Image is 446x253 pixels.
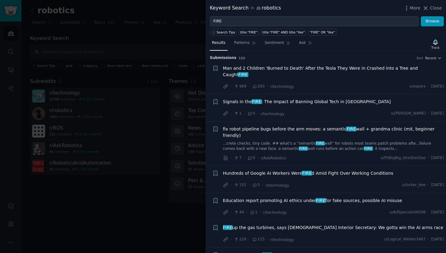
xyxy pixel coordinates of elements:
span: up the gas turbines, says [DEMOGRAPHIC_DATA] Interior Secretary: We gotta win the AI arms race [223,224,444,231]
button: Track [429,38,442,51]
span: u/esporx [409,84,426,89]
span: fix robot pipeline bugs before the arm moves: a semantic wall + grandma clinic (mit, beginner fri... [223,126,444,139]
span: 293 [252,84,265,89]
span: Sentiment [265,40,284,46]
span: Patterns [234,40,249,46]
span: · [428,155,429,161]
div: title:"FIRE" AND title:"like" [262,30,305,34]
span: · [244,155,245,161]
span: · [262,182,263,189]
a: Man and 2 Children 'Burned to Death' After the Tesla They Were in Crashed into a Tree and CaughtFIRE [223,65,444,78]
span: r/technology [270,238,294,242]
a: title:"FIRE" AND title:"like" [261,29,306,36]
button: Browse [421,16,444,27]
a: Patterns [232,38,258,51]
span: FIRE [238,72,248,77]
span: · [428,210,429,215]
button: Search Tips [210,29,236,36]
span: u/AdSpecialist6598 [390,210,426,215]
span: r/technology [261,112,284,116]
span: · [428,111,429,116]
span: Signals in the : The Impact of Banning Global Tech in [GEOGRAPHIC_DATA] [223,99,391,105]
a: Ask [297,38,314,51]
span: r/technology [263,210,287,215]
span: Search Tips [217,30,235,34]
span: Ask [299,40,306,46]
span: 5 [252,182,260,188]
span: Submission s [210,55,236,61]
span: Hundreds of Google AI Workers Were d Amid Fight Over Working Conditions [223,170,394,177]
span: in [251,6,254,11]
span: 152 [234,182,246,188]
span: · [257,155,259,161]
span: 7 [234,155,241,161]
span: FIRE [302,171,312,176]
span: · [230,83,232,90]
span: 0 [247,111,255,116]
span: [DATE] [431,84,444,89]
button: More [403,5,421,11]
span: [DATE] [431,237,444,242]
span: · [257,111,259,117]
span: u/PSBigBig_OneStarDao [381,155,426,161]
span: FIRE [346,126,356,131]
span: 0 [247,155,255,161]
span: · [230,155,232,161]
span: · [428,84,429,89]
div: "FIRE" OR "like" [310,30,335,34]
span: · [248,182,250,189]
span: · [244,111,245,117]
a: Signals in theFIRE: The Impact of Banning Global Tech in [GEOGRAPHIC_DATA] [223,99,391,105]
span: · [428,182,429,188]
div: Keyword Search robotics [210,4,281,12]
span: Education report promoting AI ethics under for fake sources, possible AI misuse [223,197,402,204]
a: Hundreds of Google AI Workers WereFIREd Amid Fight Over Working Conditions [223,170,394,177]
a: FIREup the gas turbines, says [DEMOGRAPHIC_DATA] Interior Secretary: We gotta win the AI arms race [223,224,444,231]
a: Education report promoting AI ethics underFIREfor fake sources, possible AI misuse [223,197,402,204]
span: Results [212,40,225,46]
span: · [260,209,261,216]
span: u/lurker_bee [402,182,425,188]
span: [DATE] [431,155,444,161]
a: ...crete checks, tiny code. ## what’s a “semanticFIREwall” for robots most teams patch problems a... [223,141,444,152]
span: r/AskRobotics [261,156,286,160]
span: FIRE [316,141,325,146]
a: title:"FIRE" [239,29,259,36]
span: · [267,236,268,243]
div: Track [431,45,440,50]
span: · [230,111,232,117]
span: [DATE] [431,182,444,188]
span: FIRE [315,198,326,203]
span: 1 [250,210,257,215]
span: Man and 2 Children 'Burned to Death' After the Tesla They Were in Crashed into a Tree and Caught [223,65,444,78]
span: More [410,5,421,11]
span: FIRE [222,225,233,230]
span: [DATE] [431,210,444,215]
div: Sort [417,56,423,60]
span: · [248,236,250,243]
span: 969 [234,84,246,89]
div: title:"FIRE" [240,30,258,34]
span: FIRE [299,146,308,151]
a: "FIRE" OR "like" [308,29,336,36]
span: 1 [234,111,241,116]
a: Results [210,38,228,51]
span: [DATE] [431,111,444,116]
span: · [267,83,268,90]
button: Close [422,5,442,11]
span: · [230,209,232,216]
span: · [230,236,232,243]
span: u/[PERSON_NAME] [391,111,426,116]
span: 44 [234,210,244,215]
button: Recent [425,56,442,60]
span: FIRE [252,99,262,104]
span: · [248,83,250,90]
span: Recent [425,56,436,60]
span: 115 [252,237,265,242]
span: · [428,237,429,242]
a: Sentiment [263,38,293,51]
a: fix robot pipeline bugs before the arm moves: a semanticFIREwall + grandma clinic (mit, beginner ... [223,126,444,139]
span: FIRE [364,146,373,151]
span: 229 [234,237,246,242]
span: r/technology [270,84,294,89]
